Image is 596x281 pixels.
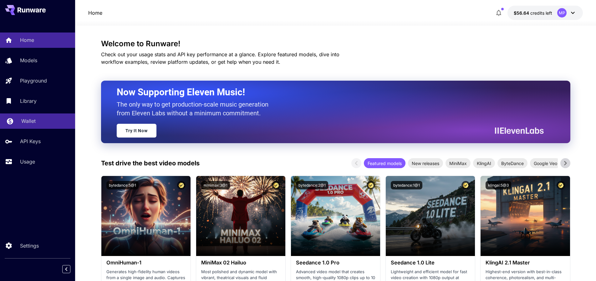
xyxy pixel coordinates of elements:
[21,117,36,125] p: Wallet
[497,158,527,168] div: ByteDance
[514,10,530,16] span: $56.64
[101,158,200,168] p: Test drive the best video models
[507,6,583,20] button: $56.6424MP
[296,260,375,266] h3: Seedance 1.0 Pro
[177,181,186,189] button: Certified Model – Vetted for best performance and includes a commercial license.
[10,10,15,15] img: logo_orange.svg
[106,260,186,266] h3: OmniHuman‑1
[391,181,422,189] button: bytedance:1@1
[69,37,105,41] div: Keywords by Traffic
[408,158,443,168] div: New releases
[20,138,41,145] p: API Keys
[557,181,565,189] button: Certified Model – Vetted for best performance and includes a commercial license.
[20,158,35,165] p: Usage
[446,158,471,168] div: MiniMax
[24,37,56,41] div: Domain Overview
[62,265,70,273] button: Collapse sidebar
[514,10,552,16] div: $56.6424
[408,160,443,167] span: New releases
[16,16,44,21] div: Domain: [URL]
[461,181,470,189] button: Certified Model – Vetted for best performance and includes a commercial license.
[557,8,567,18] div: MP
[364,158,405,168] div: Featured models
[530,10,552,16] span: credits left
[530,160,561,167] span: Google Veo
[20,242,39,249] p: Settings
[101,39,570,48] h3: Welcome to Runware!
[20,36,34,44] p: Home
[10,16,15,21] img: website_grey.svg
[67,263,75,275] div: Collapse sidebar
[201,260,280,266] h3: MiniMax 02 Hailuo
[101,51,339,65] span: Check out your usage stats and API key performance at a glance. Explore featured models, dive int...
[18,10,31,15] div: v 4.0.25
[17,36,22,41] img: tab_domain_overview_orange.svg
[20,77,47,84] p: Playground
[386,176,475,256] img: alt
[106,181,139,189] button: bytedance:5@1
[486,260,565,266] h3: KlingAI 2.1 Master
[296,181,328,189] button: bytedance:2@1
[364,160,405,167] span: Featured models
[88,9,102,17] a: Home
[497,160,527,167] span: ByteDance
[117,86,539,98] h2: Now Supporting Eleven Music!
[20,97,37,105] p: Library
[20,57,37,64] p: Models
[481,176,570,256] img: alt
[201,181,230,189] button: minimax:3@1
[391,260,470,266] h3: Seedance 1.0 Lite
[117,124,156,138] a: Try It Now
[291,176,380,256] img: alt
[62,36,67,41] img: tab_keywords_by_traffic_grey.svg
[117,100,273,118] p: The only way to get production-scale music generation from Eleven Labs without a minimum commitment.
[196,176,285,256] img: alt
[530,158,561,168] div: Google Veo
[446,160,471,167] span: MiniMax
[272,181,280,189] button: Certified Model – Vetted for best performance and includes a commercial license.
[367,181,375,189] button: Certified Model – Vetted for best performance and includes a commercial license.
[473,158,495,168] div: KlingAI
[486,181,511,189] button: klingai:5@3
[473,160,495,167] span: KlingAI
[101,176,191,256] img: alt
[88,9,102,17] nav: breadcrumb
